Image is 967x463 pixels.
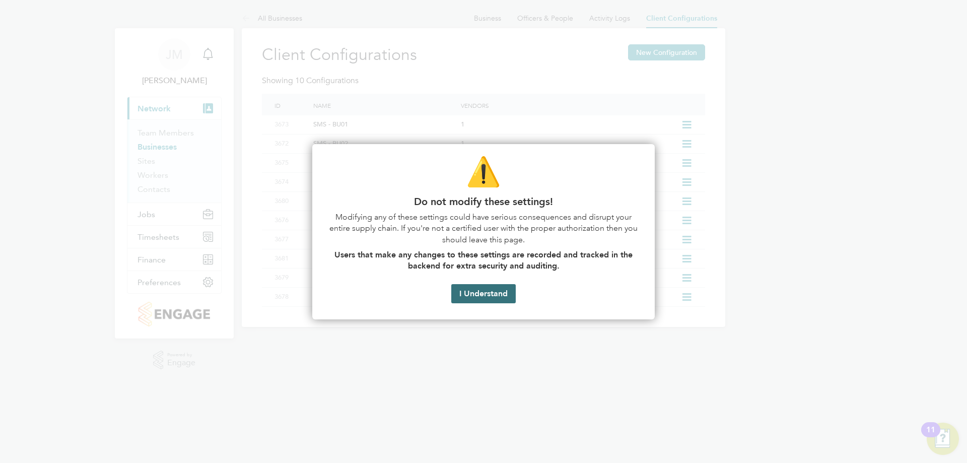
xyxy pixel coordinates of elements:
p: ⚠️ [328,152,639,191]
strong: Users that make any changes to these settings are recorded and tracked in the backend for extra s... [334,250,635,271]
p: Do not modify these settings! [328,195,639,208]
div: Do not modify these settings! [312,144,655,319]
button: I Understand [451,284,516,303]
p: Modifying any of these settings could have serious consequences and disrupt your entire supply ch... [328,212,639,245]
